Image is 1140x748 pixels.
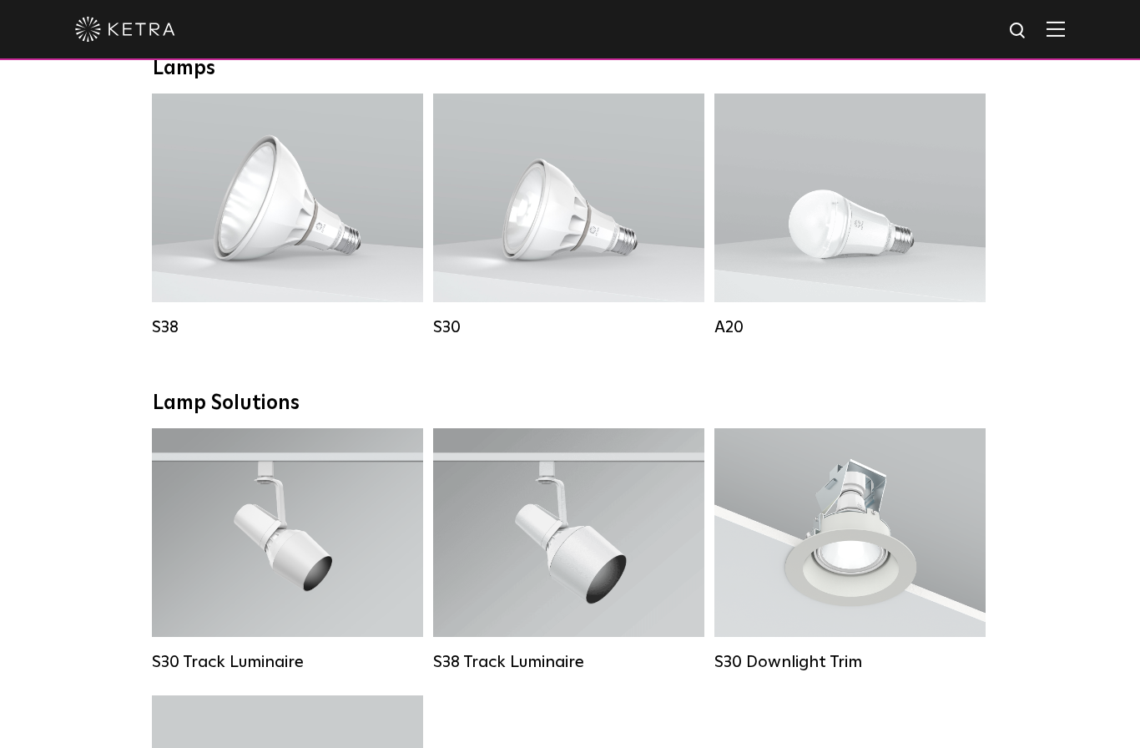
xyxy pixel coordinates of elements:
[433,652,704,672] div: S38 Track Luminaire
[152,652,423,672] div: S30 Track Luminaire
[152,428,423,670] a: S30 Track Luminaire Lumen Output:1100Colors:White / BlackBeam Angles:15° / 25° / 40° / 60° / 90°W...
[152,93,423,336] a: S38 Lumen Output:1100Colors:White / BlackBase Type:E26 Edison Base / GU24Beam Angles:10° / 25° / ...
[153,57,987,81] div: Lamps
[714,93,986,336] a: A20 Lumen Output:600 / 800Colors:White / BlackBase Type:E26 Edison Base / GU24Beam Angles:Omni-Di...
[152,317,423,337] div: S38
[714,317,986,337] div: A20
[433,428,704,670] a: S38 Track Luminaire Lumen Output:1100Colors:White / BlackBeam Angles:10° / 25° / 40° / 60°Wattage...
[1008,21,1029,42] img: search icon
[433,93,704,336] a: S30 Lumen Output:1100Colors:White / BlackBase Type:E26 Edison Base / GU24Beam Angles:15° / 25° / ...
[714,428,986,670] a: S30 Downlight Trim S30 Downlight Trim
[433,317,704,337] div: S30
[1047,21,1065,37] img: Hamburger%20Nav.svg
[75,17,175,42] img: ketra-logo-2019-white
[714,652,986,672] div: S30 Downlight Trim
[153,392,987,416] div: Lamp Solutions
